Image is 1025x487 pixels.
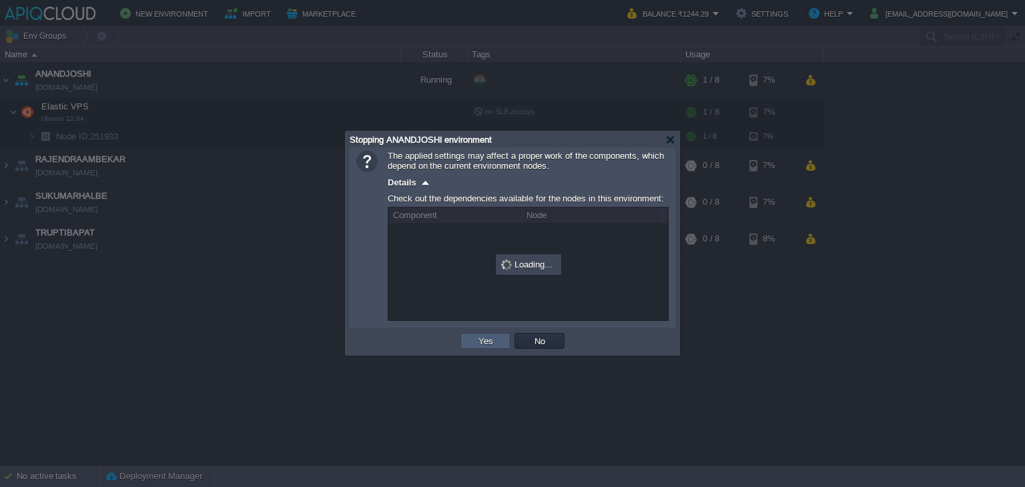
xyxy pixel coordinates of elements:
span: The applied settings may affect a proper work of the components, which depend on the current envi... [388,151,664,171]
div: Check out the dependencies available for the nodes in this environment: [388,190,669,207]
div: Loading... [497,256,560,274]
button: No [531,335,549,347]
span: Details [388,177,416,187]
span: Stopping ANANDJOSHI environment [350,135,492,145]
button: Yes [474,335,497,347]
